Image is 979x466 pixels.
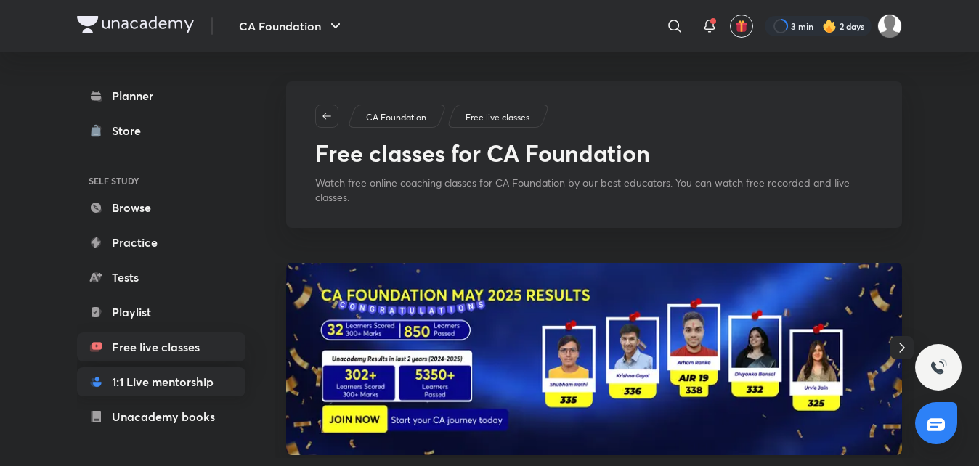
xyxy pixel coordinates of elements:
p: CA Foundation [366,111,426,124]
img: Tina kalita [877,14,902,38]
img: ttu [930,359,947,376]
h6: SELF STUDY [77,168,245,193]
a: Browse [77,193,245,222]
a: banner [286,263,902,457]
img: streak [822,19,837,33]
button: avatar [730,15,753,38]
a: Store [77,116,245,145]
a: CA Foundation [364,111,429,124]
a: Free live classes [77,332,245,361]
div: Store [112,122,150,139]
img: avatar [735,20,748,33]
button: CA Foundation [230,12,353,41]
a: Tests [77,263,245,292]
p: Free live classes [466,111,529,124]
a: Playlist [77,298,245,327]
a: 1:1 Live mentorship [77,367,245,396]
img: Company Logo [77,16,194,33]
h1: Free classes for CA Foundation [315,139,650,167]
a: Unacademy books [77,402,245,431]
a: Free live classes [463,111,532,124]
p: Watch free online coaching classes for CA Foundation by our best educators. You can watch free re... [315,176,873,205]
a: Planner [77,81,245,110]
a: Practice [77,228,245,257]
img: banner [286,263,902,455]
a: Company Logo [77,16,194,37]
